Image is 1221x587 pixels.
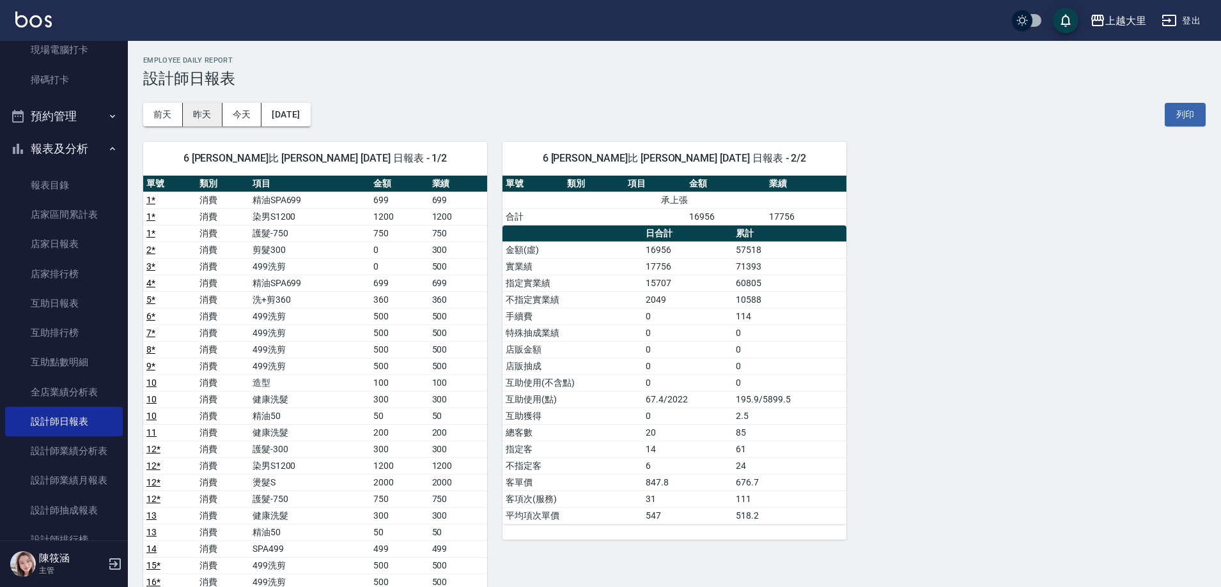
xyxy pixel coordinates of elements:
[196,374,249,391] td: 消費
[249,241,370,258] td: 剪髮300
[249,408,370,424] td: 精油50
[249,524,370,540] td: 精油50
[196,358,249,374] td: 消費
[733,275,846,291] td: 60805
[733,341,846,358] td: 0
[502,225,846,524] table: a dense table
[249,225,370,241] td: 護髮-750
[249,176,370,192] th: 項目
[642,474,733,491] td: 847.8
[159,152,472,165] span: 6 [PERSON_NAME]比 [PERSON_NAME] [DATE] 日報表 - 1/2
[249,457,370,474] td: 染男S1200
[1165,103,1206,126] button: 列印
[5,200,123,229] a: 店家區間累計表
[5,35,123,65] a: 現場電腦打卡
[249,391,370,408] td: 健康洗髮
[429,424,487,441] td: 200
[249,474,370,491] td: 燙髮S
[502,358,642,374] td: 店販抽成
[642,324,733,341] td: 0
[370,176,428,192] th: 金額
[429,258,487,275] td: 500
[370,457,428,474] td: 1200
[642,341,733,358] td: 0
[196,524,249,540] td: 消費
[196,408,249,424] td: 消費
[766,208,846,225] td: 17756
[39,552,104,565] h5: 陳筱涵
[642,241,733,258] td: 16956
[370,341,428,358] td: 500
[429,192,487,208] td: 699
[502,291,642,308] td: 不指定實業績
[5,289,123,318] a: 互助日報表
[733,474,846,491] td: 676.7
[502,258,642,275] td: 實業績
[5,259,123,289] a: 店家排行榜
[196,208,249,225] td: 消費
[196,491,249,507] td: 消費
[146,377,157,388] a: 10
[733,391,846,408] td: 195.9/5899.5
[429,441,487,457] td: 300
[642,408,733,424] td: 0
[5,377,123,407] a: 全店業績分析表
[249,424,370,441] td: 健康洗髮
[370,275,428,291] td: 699
[733,408,846,424] td: 2.5
[502,491,642,507] td: 客項次(服務)
[370,441,428,457] td: 300
[370,540,428,557] td: 499
[642,291,733,308] td: 2049
[196,192,249,208] td: 消費
[502,507,642,524] td: 平均項次單價
[5,318,123,347] a: 互助排行榜
[5,65,123,95] a: 掃碼打卡
[429,374,487,391] td: 100
[370,358,428,374] td: 500
[642,441,733,457] td: 14
[429,308,487,324] td: 500
[249,507,370,524] td: 健康洗髮
[733,291,846,308] td: 10588
[429,291,487,308] td: 360
[429,358,487,374] td: 500
[1053,8,1078,33] button: save
[5,347,123,377] a: 互助點數明細
[370,225,428,241] td: 750
[502,324,642,341] td: 特殊抽成業績
[196,176,249,192] th: 類別
[196,457,249,474] td: 消費
[249,557,370,574] td: 499洗剪
[429,507,487,524] td: 300
[196,275,249,291] td: 消費
[642,358,733,374] td: 0
[733,374,846,391] td: 0
[370,424,428,441] td: 200
[370,308,428,324] td: 500
[733,507,846,524] td: 518.2
[249,208,370,225] td: 染男S1200
[502,241,642,258] td: 金額(虛)
[642,258,733,275] td: 17756
[518,152,831,165] span: 6 [PERSON_NAME]比 [PERSON_NAME] [DATE] 日報表 - 2/2
[196,507,249,524] td: 消費
[249,341,370,358] td: 499洗剪
[143,103,183,126] button: 前天
[766,176,846,192] th: 業績
[502,391,642,408] td: 互助使用(點)
[5,466,123,495] a: 設計師業績月報表
[5,407,123,436] a: 設計師日報表
[642,275,733,291] td: 15707
[196,291,249,308] td: 消費
[502,176,564,192] th: 單號
[196,324,249,341] td: 消費
[370,192,428,208] td: 699
[429,176,487,192] th: 業績
[196,424,249,441] td: 消費
[502,457,642,474] td: 不指定客
[370,208,428,225] td: 1200
[370,507,428,524] td: 300
[733,241,846,258] td: 57518
[146,427,157,438] a: 11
